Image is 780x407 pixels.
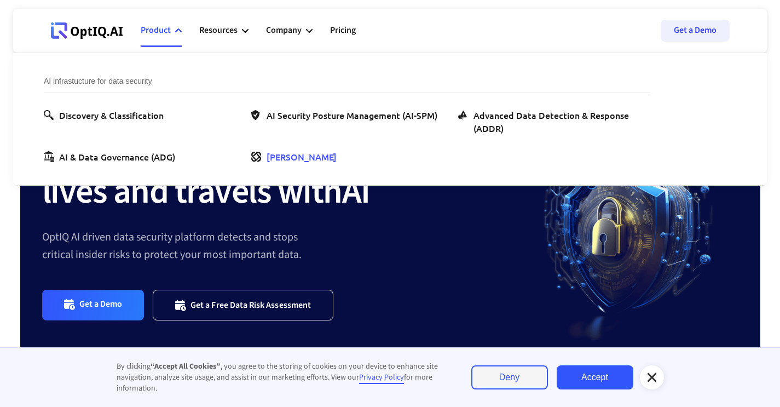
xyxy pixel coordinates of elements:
[266,23,302,38] div: Company
[199,23,238,38] div: Resources
[471,365,548,389] a: Deny
[267,108,437,122] div: AI Security Posture Management (AI-SPM)
[79,299,123,311] div: Get a Demo
[42,228,519,263] div: OptIQ AI driven data security platform detects and stops critical insider risks to protect your m...
[13,53,767,186] nav: Product
[141,14,182,47] div: Product
[59,108,164,122] div: Discovery & Classification
[117,361,449,394] div: By clicking , you agree to the storing of cookies on your device to enhance site navigation, anal...
[42,290,145,320] a: Get a Demo
[44,108,168,122] a: Discovery & Classification
[473,108,646,135] div: Advanced Data Detection & Response (ADDR)
[190,300,311,311] div: Get a Free Data Risk Assessment
[661,20,730,42] a: Get a Demo
[51,14,123,47] a: Webflow Homepage
[141,23,171,38] div: Product
[458,108,650,135] a: Advanced Data Detection & Response (ADDR)
[44,150,180,163] a: AI & Data Governance (ADG)
[557,365,633,389] a: Accept
[59,150,175,163] div: AI & Data Governance (ADG)
[266,14,313,47] div: Company
[342,167,370,217] strong: AI
[151,361,221,372] strong: “Accept All Cookies”
[251,108,442,122] a: AI Security Posture Management (AI-SPM)
[251,150,341,163] a: [PERSON_NAME]
[330,14,356,47] a: Pricing
[267,150,337,163] div: [PERSON_NAME]
[359,372,404,384] a: Privacy Policy
[153,290,333,320] a: Get a Free Data Risk Assessment
[44,75,650,93] div: AI infrastucture for data security
[199,14,249,47] div: Resources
